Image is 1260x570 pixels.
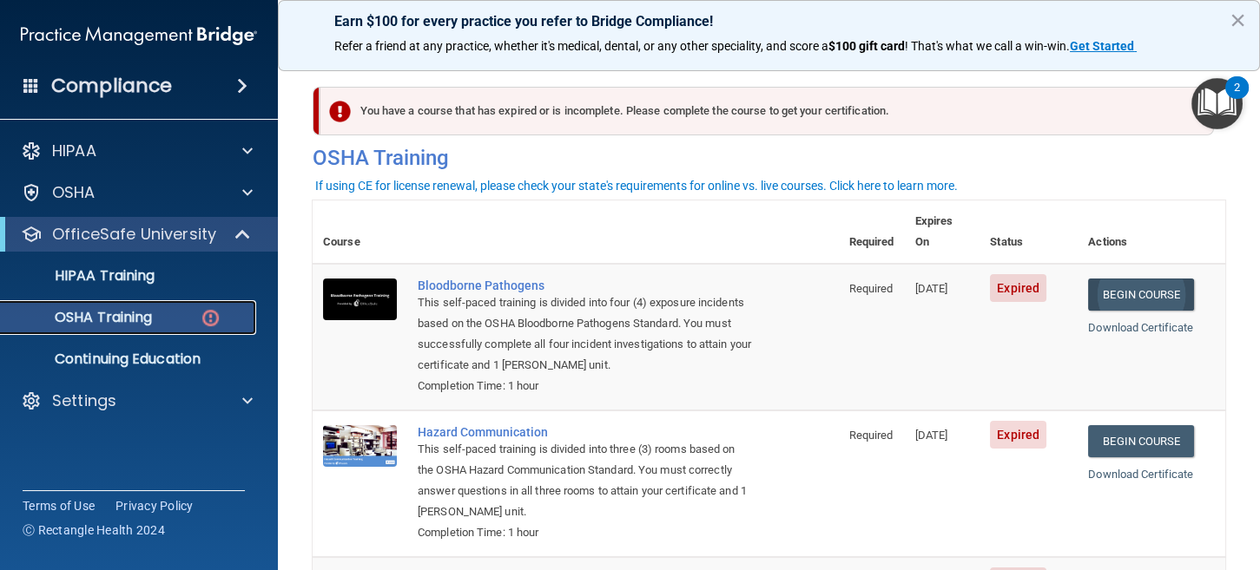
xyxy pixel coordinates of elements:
a: Hazard Communication [418,425,752,439]
a: OSHA [21,182,253,203]
a: HIPAA [21,141,253,161]
a: Settings [21,390,253,411]
div: This self-paced training is divided into four (4) exposure incidents based on the OSHA Bloodborne... [418,292,752,376]
h4: OSHA Training [313,146,1225,170]
a: Privacy Policy [115,497,194,514]
th: Required [839,200,905,264]
p: OSHA [52,182,96,203]
span: Required [849,282,894,295]
div: You have a course that has expired or is incomplete. Please complete the course to get your certi... [320,87,1214,135]
span: Expired [990,274,1046,302]
th: Expires On [905,200,980,264]
a: Download Certificate [1088,321,1193,334]
span: Ⓒ Rectangle Health 2024 [23,521,165,539]
p: OfficeSafe University [52,224,216,245]
img: danger-circle.6113f641.png [200,307,221,329]
p: Continuing Education [11,351,248,368]
div: Completion Time: 1 hour [418,376,752,396]
a: Terms of Use [23,497,95,514]
a: Download Certificate [1088,468,1193,481]
button: Close [1230,6,1246,34]
button: If using CE for license renewal, please check your state's requirements for online vs. live cours... [313,177,960,194]
strong: Get Started [1070,39,1134,53]
th: Actions [1078,200,1225,264]
a: Get Started [1070,39,1137,53]
span: [DATE] [915,429,948,442]
div: This self-paced training is divided into three (3) rooms based on the OSHA Hazard Communication S... [418,439,752,522]
p: Settings [52,390,116,411]
img: PMB logo [21,18,257,53]
div: Completion Time: 1 hour [418,522,752,543]
a: OfficeSafe University [21,224,252,245]
div: 2 [1234,88,1240,110]
h4: Compliance [51,74,172,98]
span: Refer a friend at any practice, whether it's medical, dental, or any other speciality, and score a [334,39,828,53]
p: HIPAA Training [11,267,155,285]
a: Bloodborne Pathogens [418,278,752,292]
th: Status [980,200,1078,264]
img: exclamation-circle-solid-danger.72ef9ffc.png [329,101,351,122]
span: [DATE] [915,282,948,295]
a: Begin Course [1088,278,1194,311]
th: Course [313,200,407,264]
p: Earn $100 for every practice you refer to Bridge Compliance! [334,13,1204,29]
p: HIPAA [52,141,96,161]
span: Expired [990,421,1046,449]
strong: $100 gift card [828,39,905,53]
button: Open Resource Center, 2 new notifications [1191,78,1243,129]
p: OSHA Training [11,309,152,326]
a: Begin Course [1088,425,1194,457]
span: Required [849,429,894,442]
span: ! That's what we call a win-win. [905,39,1070,53]
div: If using CE for license renewal, please check your state's requirements for online vs. live cours... [315,180,958,192]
